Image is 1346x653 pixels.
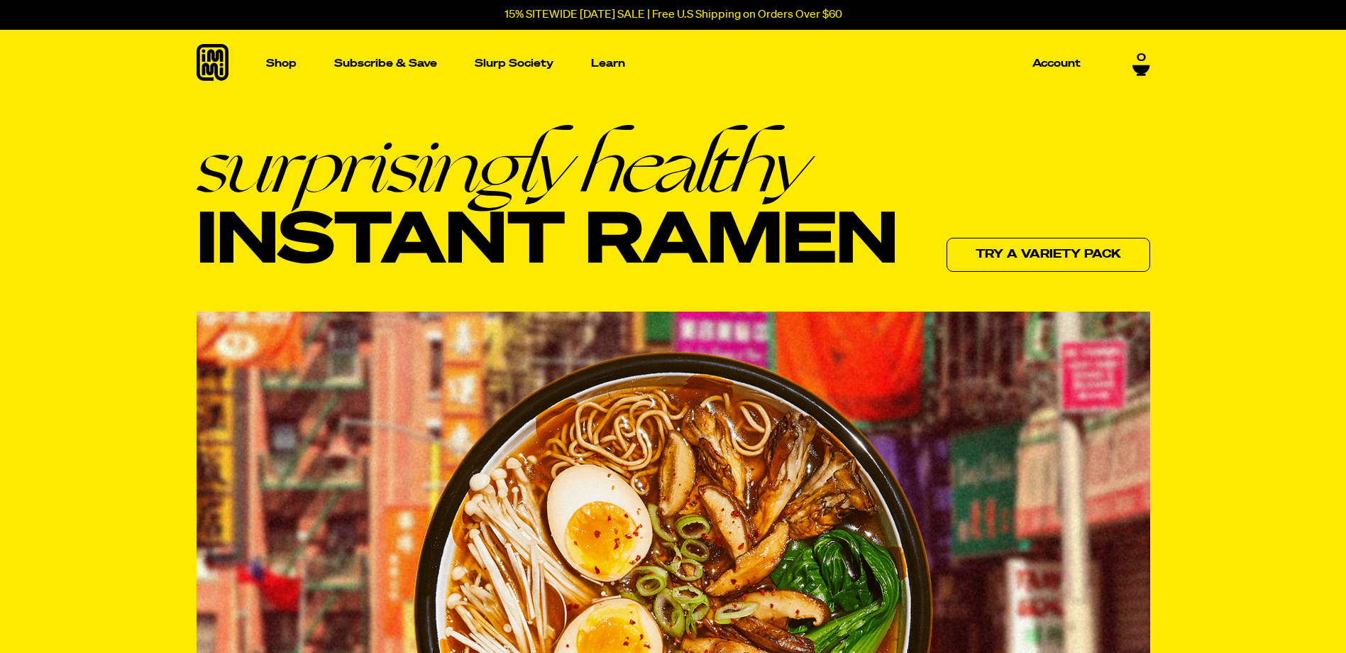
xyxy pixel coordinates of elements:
[1132,52,1150,76] a: 0
[260,30,302,97] a: Shop
[197,126,898,282] h1: Instant Ramen
[1027,53,1086,75] a: Account
[1137,52,1146,65] span: 0
[504,9,842,21] p: 15% SITEWIDE [DATE] SALE | Free U.S Shipping on Orders Over $60
[260,30,1086,97] nav: Main navigation
[591,58,625,69] p: Learn
[469,53,559,75] a: Slurp Society
[947,238,1150,272] a: Try a variety pack
[475,58,553,69] p: Slurp Society
[1032,58,1081,69] p: Account
[197,126,898,204] em: surprisingly healthy
[329,53,443,75] a: Subscribe & Save
[585,30,631,97] a: Learn
[334,58,437,69] p: Subscribe & Save
[266,58,297,69] p: Shop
